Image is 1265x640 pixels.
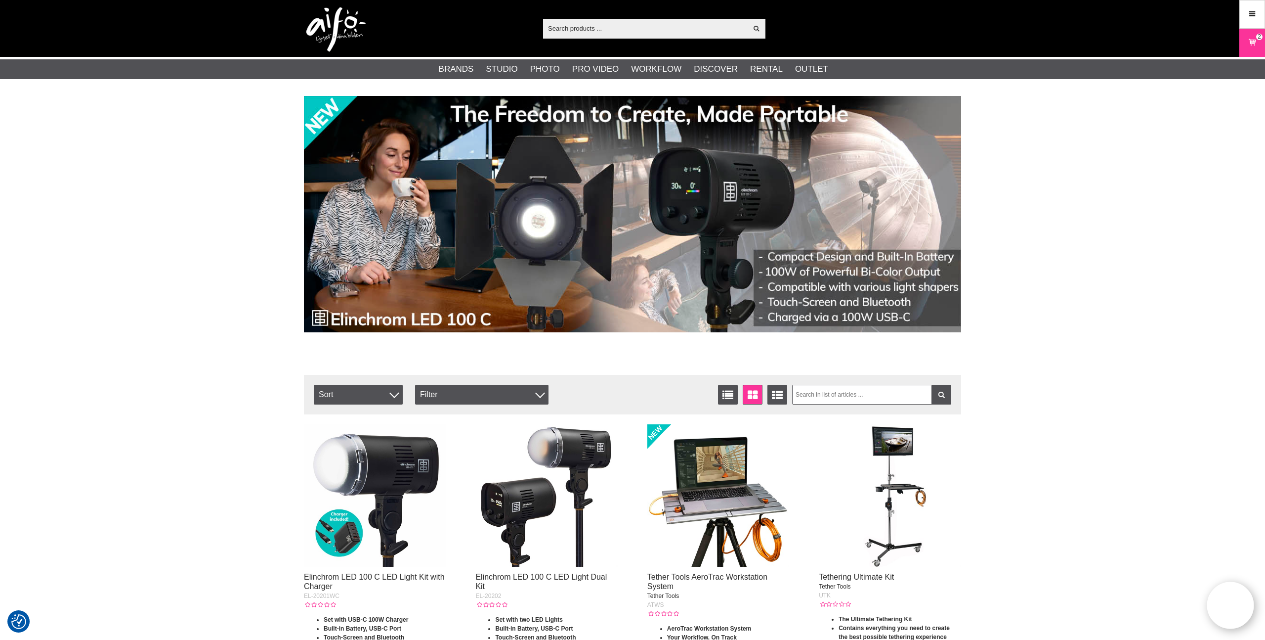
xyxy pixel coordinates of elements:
strong: Contains everything you need to create [839,625,950,632]
input: Search in list of articles ... [792,385,952,405]
a: List [718,385,738,405]
strong: Set with USB-C 100W Charger [324,616,408,623]
a: Extended list [767,385,787,405]
img: Elinchrom LED 100 C LED Light Dual Kit [475,424,618,567]
span: Tether Tools [647,593,679,599]
div: Customer rating: 0 [819,600,850,609]
a: Photo [530,63,560,76]
a: Elinchrom LED 100 C LED Light Kit with Charger [304,573,445,591]
a: Pro Video [572,63,619,76]
a: Rental [750,63,783,76]
img: Revisit consent button [11,614,26,629]
span: ATWS [647,601,664,608]
img: Tether Tools AeroTrac Workstation System [647,424,790,567]
a: Tethering Ultimate Kit [819,573,894,581]
a: Tether Tools AeroTrac Workstation System [647,573,767,591]
a: Elinchrom LED 100 C LED Light Dual Kit [475,573,607,591]
div: Filter [415,385,548,405]
img: Ad:002 banner-elin-led100c11390x.jpg [304,96,961,332]
span: 2 [1258,32,1261,41]
img: Elinchrom LED 100 C LED Light Kit with Charger [304,424,446,567]
span: EL-20202 [475,593,501,599]
span: EL-20201WC [304,593,339,599]
a: Studio [486,63,517,76]
a: Window [743,385,762,405]
span: Tether Tools [819,583,850,590]
div: Customer rating: 0 [304,600,336,609]
img: Tethering Ultimate Kit [819,424,961,567]
span: Sort [314,385,403,405]
a: Outlet [795,63,828,76]
strong: Set with two LED Lights [495,616,563,623]
strong: Built-in Battery, USB-C Port [495,625,573,632]
strong: AeroTrac Workstation System [667,625,752,632]
strong: The Ultimate Tethering Kit [839,616,912,623]
input: Search products ... [543,21,747,36]
strong: Built-in Battery, USB-C Port [324,625,401,632]
div: Customer rating: 0 [647,609,679,618]
a: Brands [439,63,474,76]
span: UTK [819,592,831,599]
a: Discover [694,63,738,76]
button: Consent Preferences [11,613,26,631]
a: Filter [931,385,951,405]
img: logo.png [306,7,366,52]
a: 2 [1240,31,1265,54]
div: Customer rating: 0 [475,600,507,609]
a: Workflow [631,63,681,76]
